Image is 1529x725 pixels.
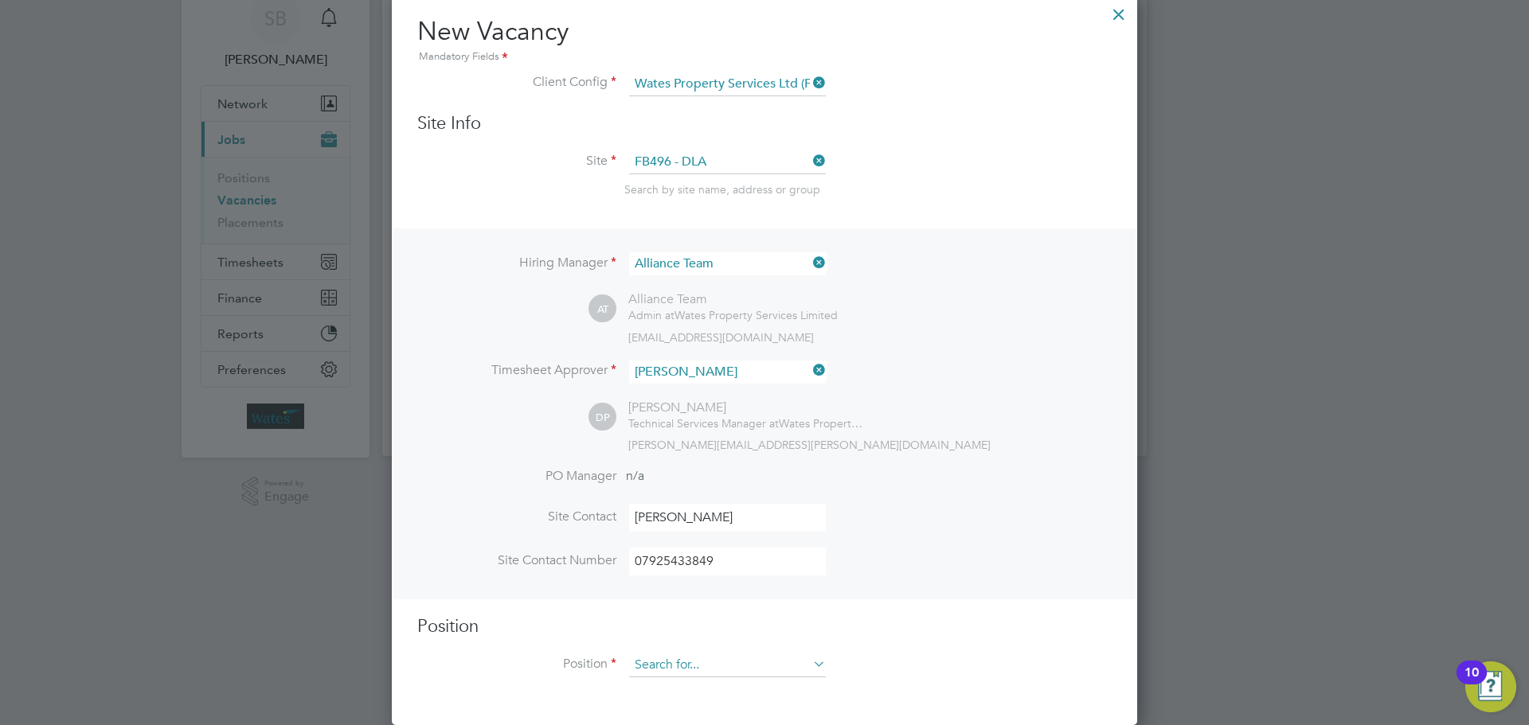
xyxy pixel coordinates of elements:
[417,49,1112,66] div: Mandatory Fields
[1464,672,1479,693] div: 10
[629,653,826,677] input: Search for...
[629,361,826,384] input: Search for...
[417,468,616,485] label: PO Manager
[628,438,991,452] span: [PERSON_NAME][EMAIL_ADDRESS][PERSON_NAME][DOMAIN_NAME]
[417,656,616,672] label: Position
[629,72,826,96] input: Search for...
[628,308,675,322] span: Admin at
[589,403,616,431] span: DP
[626,468,644,484] span: n/a
[628,330,814,345] span: [EMAIL_ADDRESS][DOMAIN_NAME]
[628,291,838,308] div: Alliance Team
[417,362,616,379] label: Timesheet Approver
[629,150,826,174] input: Search for...
[417,15,1112,66] h2: New Vacancy
[417,509,616,525] label: Site Contact
[628,416,779,431] span: Technical Services Manager at
[417,74,616,91] label: Client Config
[589,295,616,323] span: AT
[417,552,616,569] label: Site Contact Number
[628,416,867,431] div: Wates Property Services Limited
[628,400,867,416] div: [PERSON_NAME]
[417,255,616,271] label: Hiring Manager
[1465,661,1516,712] button: Open Resource Center, 10 new notifications
[624,182,820,197] span: Search by site name, address or group
[417,112,1112,135] h3: Site Info
[629,252,826,275] input: Search for...
[417,153,616,170] label: Site
[417,615,1112,638] h3: Position
[628,308,838,322] div: Wates Property Services Limited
